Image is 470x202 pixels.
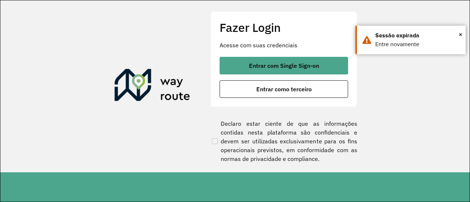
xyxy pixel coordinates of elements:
span: Entrar como terceiro [256,86,312,92]
label: Declaro estar ciente de que as informações contidas nesta plataforma são confidenciais e devem se... [210,119,357,163]
button: Close [459,29,462,40]
div: Entre novamente [375,40,460,49]
h2: Fazer Login [220,21,348,34]
img: Roteirizador AmbevTech [115,69,190,104]
p: Acesse com suas credenciais [220,41,348,49]
span: × [459,29,462,40]
span: Entrar com Single Sign-on [249,63,319,69]
button: button [220,80,348,98]
div: Sessão expirada [375,31,460,40]
button: button [220,57,348,74]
